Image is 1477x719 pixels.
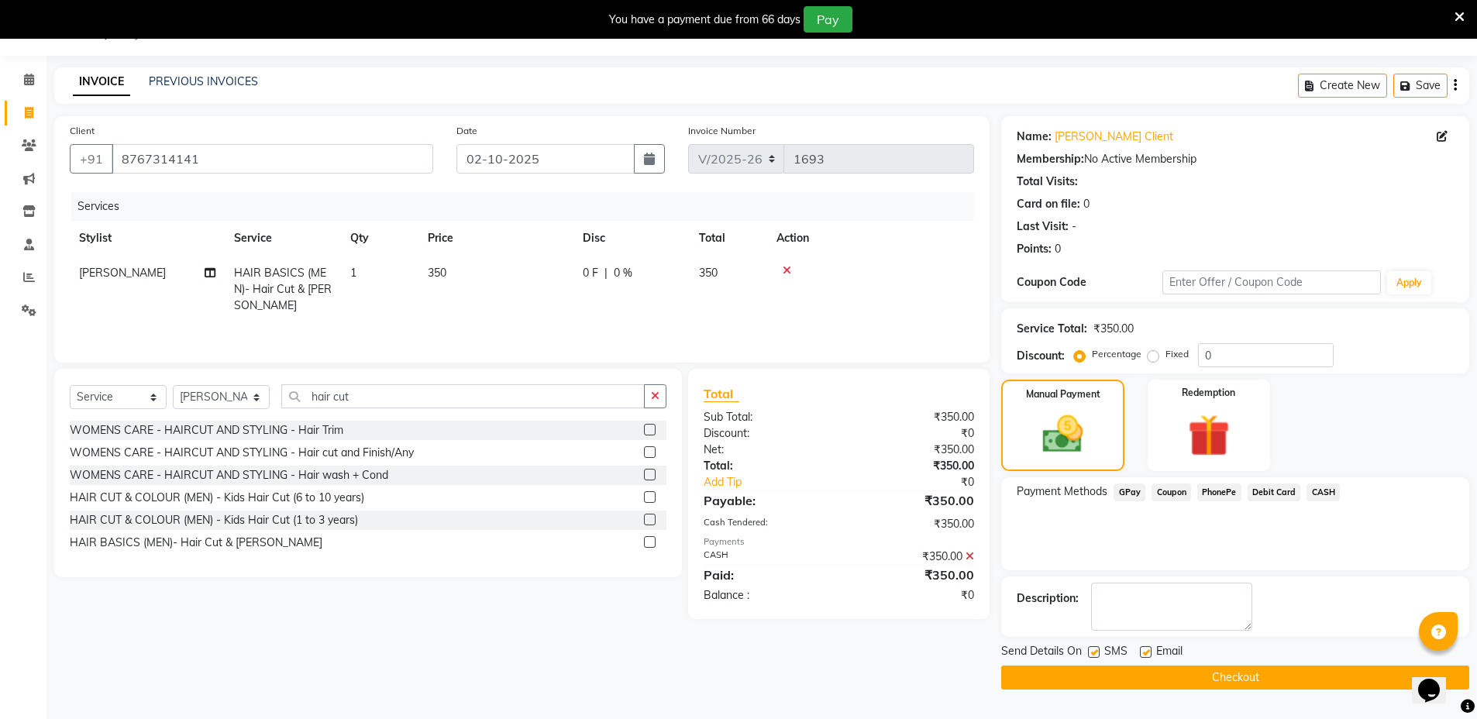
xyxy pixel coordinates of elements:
a: Add Tip [692,474,863,490]
div: 0 [1083,196,1090,212]
div: Membership: [1017,151,1084,167]
div: ₹350.00 [839,549,986,565]
div: Coupon Code [1017,274,1162,291]
div: Sub Total: [692,409,839,425]
button: Apply [1387,271,1431,294]
label: Date [456,124,477,138]
div: Payable: [692,491,839,510]
span: Payment Methods [1017,483,1107,500]
div: Total: [692,458,839,474]
div: WOMENS CARE - HAIRCUT AND STYLING - Hair wash + Cond [70,467,388,483]
button: Pay [804,6,852,33]
div: Payments [704,535,974,549]
th: Qty [341,221,418,256]
span: HAIR BASICS (MEN)- Hair Cut & [PERSON_NAME] [234,266,332,312]
span: 350 [699,266,718,280]
span: Total [704,386,739,402]
span: [PERSON_NAME] [79,266,166,280]
span: 0 F [583,265,598,281]
div: Services [71,192,986,221]
div: ₹350.00 [839,409,986,425]
label: Manual Payment [1026,387,1100,401]
div: ₹350.00 [839,516,986,532]
div: Balance : [692,587,839,604]
div: Service Total: [1017,321,1087,337]
button: +91 [70,144,113,174]
a: [PERSON_NAME] Client [1055,129,1173,145]
div: Description: [1017,590,1079,607]
div: 0 [1055,241,1061,257]
span: CASH [1307,483,1340,501]
label: Invoice Number [688,124,756,138]
th: Disc [573,221,690,256]
span: | [604,265,608,281]
div: Name: [1017,129,1052,145]
div: Paid: [692,566,839,584]
a: INVOICE [73,68,130,96]
th: Price [418,221,573,256]
input: Search or Scan [281,384,645,408]
span: PhonePe [1197,483,1241,501]
img: _cash.svg [1030,411,1097,458]
span: GPay [1114,483,1145,501]
th: Total [690,221,767,256]
button: Create New [1298,74,1387,98]
div: HAIR CUT & COLOUR (MEN) - Kids Hair Cut (6 to 10 years) [70,490,364,506]
span: SMS [1104,643,1128,662]
div: Cash Tendered: [692,516,839,532]
div: HAIR BASICS (MEN)- Hair Cut & [PERSON_NAME] [70,535,322,551]
input: Enter Offer / Coupon Code [1162,270,1381,294]
label: Fixed [1165,347,1189,361]
div: ₹0 [863,474,986,490]
div: Discount: [1017,348,1065,364]
span: 350 [428,266,446,280]
label: Client [70,124,95,138]
div: Total Visits: [1017,174,1078,190]
span: 0 % [614,265,632,281]
span: Coupon [1152,483,1191,501]
div: Points: [1017,241,1052,257]
div: ₹350.00 [839,566,986,584]
span: Debit Card [1248,483,1301,501]
div: ₹350.00 [839,491,986,510]
th: Service [225,221,341,256]
div: No Active Membership [1017,151,1454,167]
button: Save [1393,74,1448,98]
span: Send Details On [1001,643,1082,662]
div: - [1072,218,1076,235]
span: 1 [350,266,356,280]
div: ₹350.00 [839,442,986,458]
span: Email [1156,643,1183,662]
label: Percentage [1092,347,1141,361]
button: Checkout [1001,666,1469,690]
div: Net: [692,442,839,458]
div: HAIR CUT & COLOUR (MEN) - Kids Hair Cut (1 to 3 years) [70,512,358,528]
div: You have a payment due from 66 days [609,12,800,28]
div: Card on file: [1017,196,1080,212]
div: ₹0 [839,587,986,604]
th: Stylist [70,221,225,256]
div: Last Visit: [1017,218,1069,235]
div: WOMENS CARE - HAIRCUT AND STYLING - Hair Trim [70,422,343,439]
input: Search by Name/Mobile/Email/Code [112,144,433,174]
div: WOMENS CARE - HAIRCUT AND STYLING - Hair cut and Finish/Any [70,445,414,461]
div: CASH [692,549,839,565]
th: Action [767,221,974,256]
img: _gift.svg [1175,409,1244,462]
iframe: chat widget [1412,657,1462,704]
div: ₹0 [839,425,986,442]
div: ₹350.00 [839,458,986,474]
label: Redemption [1182,386,1235,400]
div: Discount: [692,425,839,442]
div: ₹350.00 [1093,321,1134,337]
a: PREVIOUS INVOICES [149,74,258,88]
